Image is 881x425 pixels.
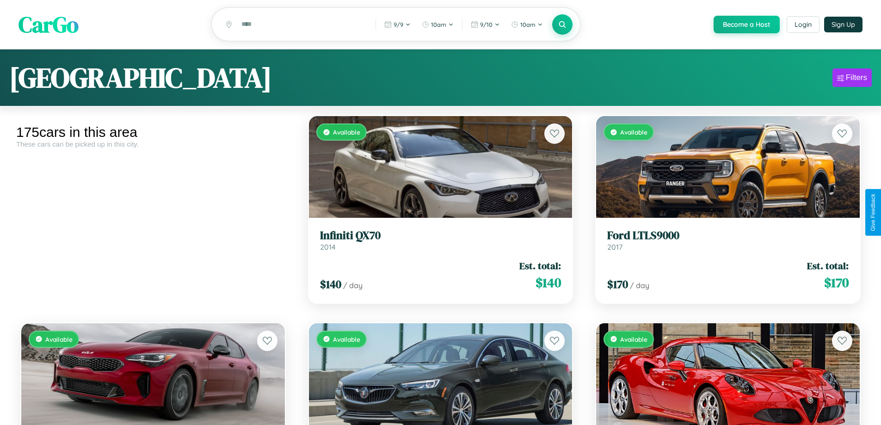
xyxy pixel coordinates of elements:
[9,59,272,97] h1: [GEOGRAPHIC_DATA]
[394,21,403,28] span: 9 / 9
[620,128,647,136] span: Available
[380,17,415,32] button: 9/9
[333,335,360,343] span: Available
[607,277,628,292] span: $ 170
[320,242,336,252] span: 2014
[466,17,505,32] button: 9/10
[320,229,561,252] a: Infiniti QX702014
[607,229,849,252] a: Ford LTLS90002017
[846,73,867,82] div: Filters
[787,16,819,33] button: Login
[343,281,363,290] span: / day
[320,277,341,292] span: $ 140
[480,21,493,28] span: 9 / 10
[333,128,360,136] span: Available
[431,21,446,28] span: 10am
[519,259,561,272] span: Est. total:
[620,335,647,343] span: Available
[714,16,780,33] button: Become a Host
[870,194,876,231] div: Give Feedback
[536,273,561,292] span: $ 140
[417,17,458,32] button: 10am
[607,229,849,242] h3: Ford LTLS9000
[824,273,849,292] span: $ 170
[824,17,863,32] button: Sign Up
[630,281,649,290] span: / day
[607,242,622,252] span: 2017
[18,9,79,40] span: CarGo
[16,124,290,140] div: 175 cars in this area
[807,259,849,272] span: Est. total:
[320,229,561,242] h3: Infiniti QX70
[506,17,548,32] button: 10am
[16,140,290,148] div: These cars can be picked up in this city.
[832,68,872,87] button: Filters
[45,335,73,343] span: Available
[520,21,536,28] span: 10am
